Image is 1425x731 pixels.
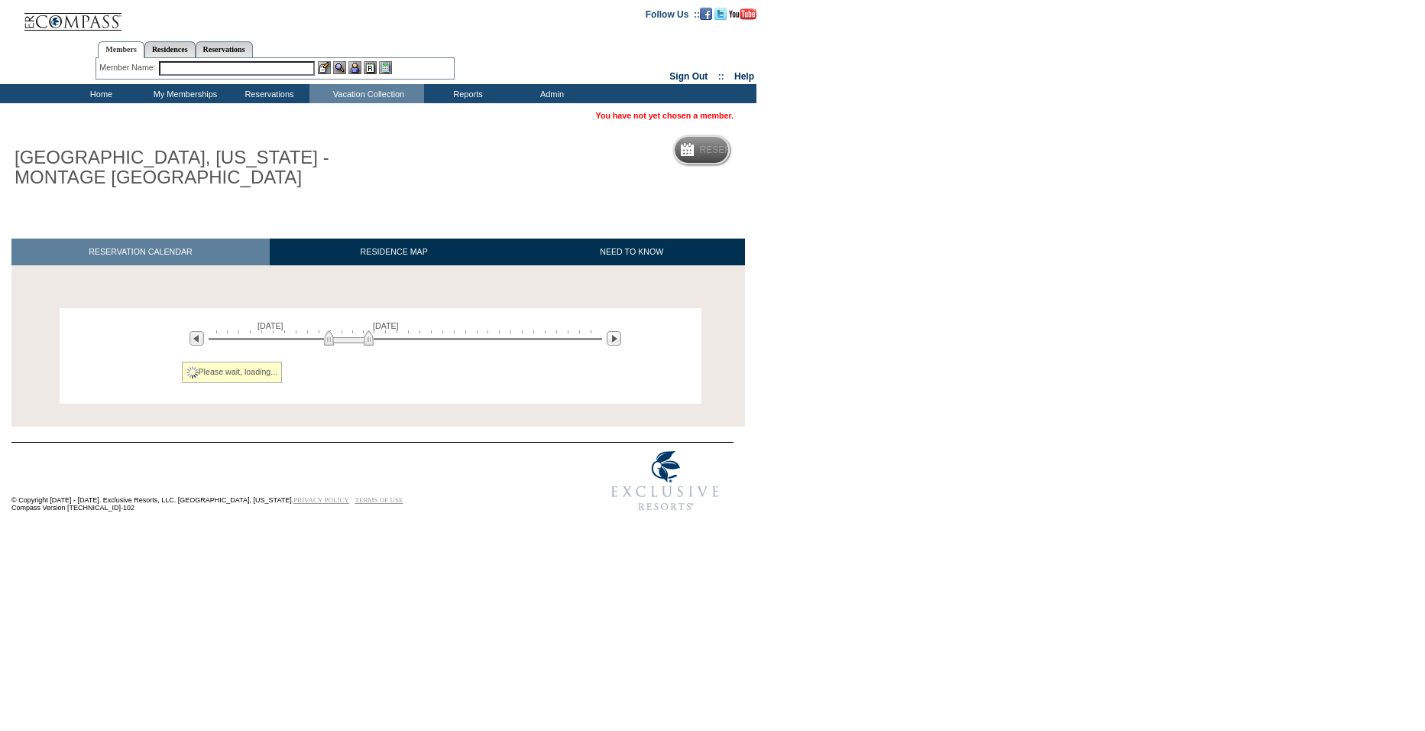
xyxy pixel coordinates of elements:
[714,8,727,18] a: Follow us on Twitter
[596,111,734,120] span: You have not yet chosen a member.
[714,8,727,20] img: Follow us on Twitter
[355,496,403,504] a: TERMS OF USE
[669,71,708,82] a: Sign Out
[318,61,331,74] img: b_edit.gif
[57,84,141,103] td: Home
[309,84,424,103] td: Vacation Collection
[729,8,756,18] a: Subscribe to our YouTube Channel
[293,496,349,504] a: PRIVACY POLICY
[718,71,724,82] span: ::
[348,61,361,74] img: Impersonate
[379,61,392,74] img: b_calculator.gif
[225,84,309,103] td: Reservations
[333,61,346,74] img: View
[424,84,508,103] td: Reports
[189,331,204,346] img: Previous
[734,71,754,82] a: Help
[700,8,712,18] a: Become our fan on Facebook
[373,321,399,330] span: [DATE]
[508,84,592,103] td: Admin
[11,239,270,265] a: RESERVATION CALENDAR
[98,41,144,58] a: Members
[729,8,756,20] img: Subscribe to our YouTube Channel
[700,8,712,20] img: Become our fan on Facebook
[257,321,283,330] span: [DATE]
[607,331,621,346] img: Next
[196,41,253,57] a: Reservations
[364,61,377,74] img: Reservations
[597,443,734,519] img: Exclusive Resorts
[11,444,546,520] td: © Copyright [DATE] - [DATE]. Exclusive Resorts, LLC. [GEOGRAPHIC_DATA], [US_STATE]. Compass Versi...
[99,61,158,74] div: Member Name:
[182,362,283,383] div: Please wait, loading...
[646,8,700,20] td: Follow Us ::
[518,239,745,265] a: NEED TO KNOW
[141,84,225,103] td: My Memberships
[700,145,817,155] h5: Reservation Calendar
[186,366,199,378] img: spinner2.gif
[270,239,519,265] a: RESIDENCE MAP
[11,145,354,191] h1: [GEOGRAPHIC_DATA], [US_STATE] - MONTAGE [GEOGRAPHIC_DATA]
[144,41,196,57] a: Residences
